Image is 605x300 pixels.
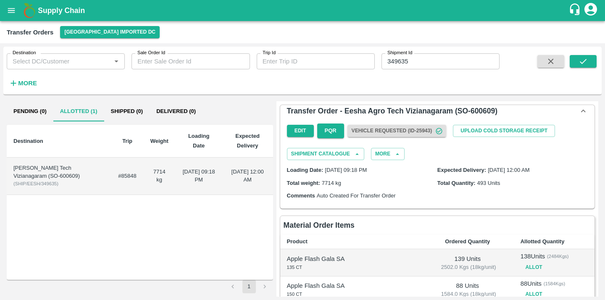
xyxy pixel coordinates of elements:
button: Pending (0) [7,101,53,121]
span: [DATE] 09:18 PM [325,167,367,173]
button: Allot [521,261,547,274]
span: 150 CT [287,292,302,297]
label: Sale Order Id [137,50,165,56]
b: Ordered Quantity [445,238,490,245]
td: #85848 [111,158,143,195]
b: Destination [13,138,43,144]
span: 1584.0 Kgs (18kg/unit) [430,290,507,298]
button: Shipped (0) [104,101,150,121]
label: Comments [287,192,315,199]
p: 88 Units [521,279,542,288]
button: More [371,148,405,160]
p: 138 Units [521,252,545,261]
span: 135 CT [287,265,302,270]
img: logo [21,2,38,19]
span: 2502.0 Kgs (18kg/unit) [430,263,507,271]
b: Trip [122,138,132,144]
b: Loading Date [188,133,210,148]
button: Upload Cold Storage Receipt [453,125,555,137]
button: Edit [287,125,314,137]
td: [DATE] 09:18 PM [176,158,222,195]
button: PQR [317,124,344,138]
span: ( 1584 Kgs) [544,280,565,287]
b: Weight [150,138,168,144]
a: Supply Chain [38,5,568,16]
td: 7714 kg [143,158,176,195]
button: Delivered (0) [150,101,203,121]
h6: Material Order Items [284,219,355,231]
p: Apple Flash Gala SA [287,281,415,290]
p: 139 Units [428,254,507,263]
strong: More [18,80,37,87]
p: 88 Units [428,281,507,290]
input: Enter Trip ID [257,53,375,69]
h6: Transfer Order - Eesha Agro Tech Vizianagaram (SO-600609) [287,105,498,117]
input: Enter Sale Order Id [132,53,250,69]
td: [DATE] 12:00 AM [222,158,273,195]
input: Select DC/Customer [9,56,108,67]
button: Vehicle Requested (ID-25943) [347,125,447,137]
p: Apple Flash Gala SA [287,254,415,263]
label: Expected Delivery: [437,167,486,173]
button: Open [111,56,122,67]
nav: pagination navigation [225,280,273,293]
b: Allotted Quantity [521,238,565,245]
button: page 1 [242,280,256,293]
button: open drawer [2,1,21,20]
b: Expected Delivery [235,133,260,148]
span: [DATE] 12:00 AM [488,167,529,173]
button: Allotted (1) [53,101,104,121]
button: Select DC [60,26,160,38]
div: customer-support [568,3,583,18]
span: 493 Units [477,180,500,186]
label: Destination [13,50,36,56]
label: Shipment Id [387,50,412,56]
button: Shipment Catalogue [287,148,364,160]
label: Total Quantity: [437,180,476,186]
div: [PERSON_NAME] Tech Vizianagaram (SO-600609) [13,164,105,180]
div: account of current user [583,2,598,19]
b: Product [287,238,308,245]
div: Transfer Orders [7,27,53,38]
input: Enter Shipment ID [381,53,500,69]
label: Loading Date: [287,167,324,173]
span: ( SHIP/EESH/349635 ) [13,181,58,186]
b: Supply Chain [38,6,85,15]
button: More [7,76,39,90]
label: Total weight: [287,180,320,186]
div: Transfer Order - Eesha Agro Tech Vizianagaram (SO-600609) [280,105,594,117]
span: Auto Created For Transfer Order [317,192,396,199]
label: Trip Id [263,50,276,56]
span: ( 2484 Kgs) [547,253,568,260]
span: 7714 kg [322,180,341,186]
